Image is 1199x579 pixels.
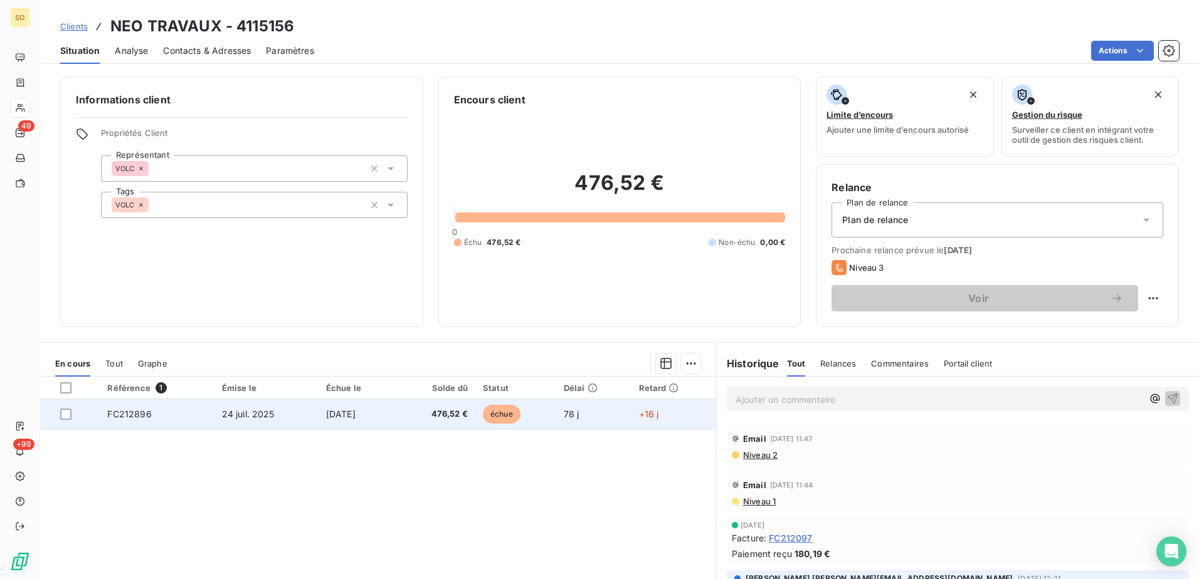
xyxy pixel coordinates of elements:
span: Prochaine relance prévue le [832,245,1163,255]
span: Tout [105,358,123,368]
span: Tout [787,358,806,368]
button: Gestion du risqueSurveiller ce client en intégrant votre outil de gestion des risques client. [1001,76,1179,157]
span: Facture : [732,531,766,545]
span: Portail client [944,358,992,368]
img: Logo LeanPay [10,551,30,571]
button: Limite d’encoursAjouter une limite d’encours autorisé [816,76,993,157]
span: 78 j [564,409,579,419]
span: Paiement reçu [732,547,792,560]
span: En cours [55,358,90,368]
span: Clients [60,21,88,31]
h6: Relance [832,180,1163,195]
span: [DATE] [326,409,356,419]
button: Actions [1091,41,1154,61]
div: Open Intercom Messenger [1156,536,1186,566]
span: 476,52 € [487,237,520,248]
span: Surveiller ce client en intégrant votre outil de gestion des risques client. [1012,125,1168,145]
span: FC212097 [769,531,812,545]
span: Niveau 2 [742,450,778,460]
span: +16 j [639,409,659,419]
span: Contacts & Adresses [163,44,251,57]
h2: 476,52 € [454,170,786,208]
span: Niveau 1 [742,496,776,506]
span: Commentaires [871,358,929,368]
span: 24 juil. 2025 [222,409,275,419]
span: Email [743,480,766,490]
span: Ajouter une limite d’encours autorisé [827,125,969,135]
span: 49 [18,120,34,132]
span: Analyse [115,44,148,57]
span: +99 [13,439,34,450]
span: [DATE] 11:47 [770,435,813,442]
span: échue [483,405,520,424]
span: [DATE] [944,245,972,255]
span: Gestion du risque [1012,110,1082,120]
span: Plan de relance [842,214,908,226]
div: Statut [483,383,549,393]
h6: Encours client [454,92,526,107]
button: Voir [832,285,1138,311]
input: Ajouter une valeur [149,199,159,211]
div: SO [10,8,30,28]
span: FC212896 [107,409,151,419]
div: Solde dû [403,383,468,393]
span: [DATE] [741,521,764,529]
span: VOLC [115,165,135,172]
h6: Historique [717,356,779,371]
span: Relances [820,358,856,368]
span: VOLC [115,201,135,209]
span: Email [743,434,766,444]
span: Voir [847,293,1111,303]
span: Échu [464,237,482,248]
div: Référence [107,382,206,394]
span: Limite d’encours [827,110,893,120]
span: Non-échu [719,237,755,248]
span: 1 [156,382,167,394]
span: Niveau 3 [849,263,884,273]
div: Échue le [326,383,388,393]
span: Situation [60,44,100,57]
input: Ajouter une valeur [149,163,159,174]
span: 476,52 € [403,408,468,420]
h3: NEO TRAVAUX - 4115156 [110,15,294,38]
div: Délai [564,383,624,393]
span: 0 [452,227,457,237]
h6: Informations client [76,92,408,107]
span: Graphe [138,358,167,368]
span: Propriétés Client [101,128,408,145]
span: [DATE] 11:44 [770,481,813,489]
div: Retard [639,383,709,393]
a: Clients [60,20,88,33]
div: Émise le [222,383,311,393]
span: 0,00 € [760,237,785,248]
span: Paramètres [266,44,314,57]
span: 180,19 € [795,547,830,560]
